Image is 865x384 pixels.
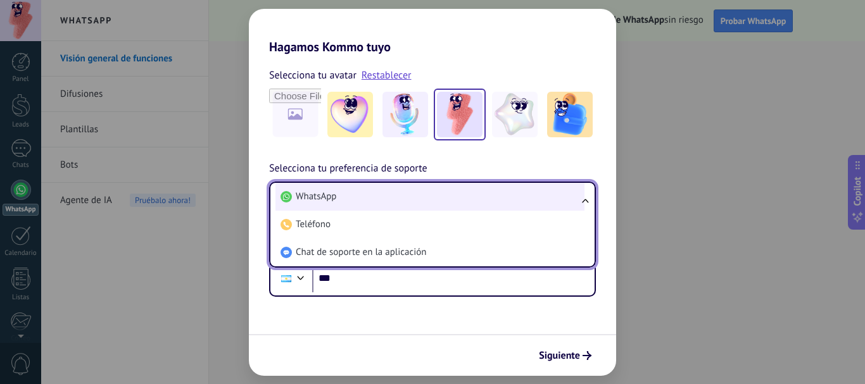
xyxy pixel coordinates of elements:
img: -2.jpeg [382,92,428,137]
img: -1.jpeg [327,92,373,137]
span: Siguiente [539,351,580,360]
h2: Hagamos Kommo tuyo [249,9,616,54]
img: -4.jpeg [492,92,538,137]
a: Restablecer [362,69,412,82]
button: Siguiente [533,345,597,366]
span: WhatsApp [296,190,336,203]
span: Teléfono [296,218,331,231]
span: Chat de soporte en la aplicación [296,246,426,259]
img: -3.jpeg [437,92,483,137]
img: -5.jpeg [547,92,593,137]
span: Selecciona tu preferencia de soporte [269,161,427,177]
div: Argentina: + 54 [274,265,298,292]
span: Selecciona tu avatar [269,67,357,84]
